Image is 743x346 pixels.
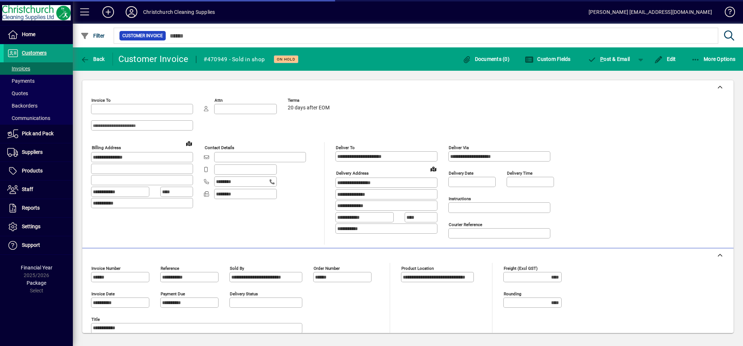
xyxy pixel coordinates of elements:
span: Edit [654,56,676,62]
button: Documents (0) [460,53,511,66]
a: Backorders [4,100,73,112]
a: Products [4,162,73,180]
span: Payments [7,78,35,84]
a: Support [4,236,73,254]
span: Package [27,280,46,286]
span: Settings [22,223,40,229]
button: Back [79,53,107,66]
a: Suppliers [4,143,73,162]
span: 20 days after EOM [288,105,330,111]
a: Payments [4,75,73,87]
a: Pick and Pack [4,125,73,143]
span: Staff [22,186,33,192]
button: Profile [120,5,143,19]
button: More Options [689,53,738,66]
span: Terms [288,98,331,103]
mat-label: Delivery status [230,291,258,296]
span: Filter [80,33,105,39]
button: Edit [652,53,678,66]
span: Documents (0) [462,56,510,62]
mat-label: Sold by [230,266,244,271]
mat-label: Rounding [504,291,521,296]
mat-label: Deliver To [336,145,355,150]
mat-label: Invoice date [91,291,115,296]
mat-label: Delivery date [449,171,473,176]
span: Backorders [7,103,38,109]
span: Reports [22,205,40,211]
span: Financial Year [21,265,52,271]
a: Invoices [4,62,73,75]
mat-label: Invoice number [91,266,121,271]
button: Add [97,5,120,19]
span: Communications [7,115,50,121]
span: Suppliers [22,149,43,155]
mat-label: Instructions [449,196,471,201]
mat-label: Title [91,317,100,322]
mat-label: Payment due [161,291,185,296]
mat-label: Reference [161,266,179,271]
mat-label: Invoice To [91,98,111,103]
a: Quotes [4,87,73,100]
mat-label: Delivery time [507,171,532,176]
div: [PERSON_NAME] [EMAIL_ADDRESS][DOMAIN_NAME] [589,6,712,18]
span: On hold [277,57,295,62]
a: Communications [4,112,73,124]
div: Christchurch Cleaning Supplies [143,6,215,18]
mat-label: Order number [314,266,340,271]
a: Settings [4,218,73,236]
a: Knowledge Base [719,1,734,25]
mat-label: Product location [401,266,434,271]
span: More Options [691,56,736,62]
div: Customer Invoice [118,53,189,65]
mat-label: Courier Reference [449,222,482,227]
button: Custom Fields [523,53,573,66]
mat-label: Attn [215,98,223,103]
a: Reports [4,199,73,217]
span: Custom Fields [525,56,571,62]
span: Support [22,242,40,248]
mat-label: Deliver via [449,145,469,150]
span: P [600,56,604,62]
mat-label: Freight (excl GST) [504,266,538,271]
span: Back [80,56,105,62]
a: Staff [4,180,73,199]
button: Filter [79,29,107,42]
span: Pick and Pack [22,131,54,136]
a: View on map [428,163,439,175]
button: Post & Email [584,53,634,66]
div: #470949 - Sold in shop [204,54,265,65]
a: Home [4,26,73,44]
span: Home [22,31,35,37]
span: Quotes [7,90,28,96]
span: Customers [22,50,47,56]
span: Customer Invoice [122,32,163,39]
a: View on map [183,137,195,149]
span: Invoices [7,66,30,71]
span: Products [22,168,43,174]
span: ost & Email [588,56,630,62]
app-page-header-button: Back [73,53,113,66]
